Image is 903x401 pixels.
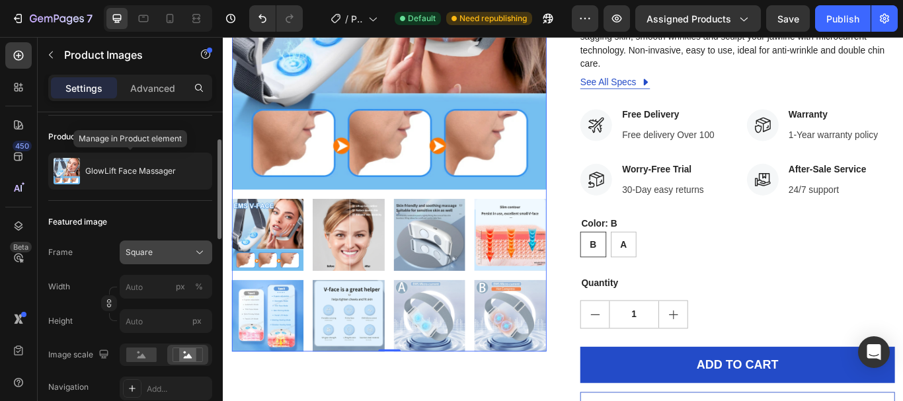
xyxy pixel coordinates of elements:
span: px [192,316,202,326]
button: Publish [815,5,871,32]
a: See All Specs [416,45,498,61]
p: 7 [87,11,93,26]
button: increment [508,308,541,340]
button: Square [120,240,212,264]
div: px [176,281,185,293]
div: Navigation [48,381,89,393]
button: px [191,279,207,295]
span: Product Page - [DATE] 10:20:04 [351,12,363,26]
p: Settings [65,81,102,95]
span: Save [777,13,799,24]
input: quantity [450,308,508,340]
button: 7 [5,5,98,32]
div: See All Specs [416,45,482,61]
span: B [428,237,436,248]
div: Beta [10,242,32,252]
button: Save [766,5,810,32]
span: Default [408,13,436,24]
div: ADD TO CART [552,372,647,393]
div: % [195,281,203,293]
button: Assigned Products [635,5,761,32]
span: / [345,12,348,26]
img: Close-up of V-shape face lift device with ergonomic design [199,283,283,367]
p: Free delivery Over 100 [465,107,573,123]
div: Product source [48,131,106,143]
span: Square [126,246,153,258]
p: Product Images [64,47,177,63]
span: Assigned Products [647,12,731,26]
div: Featured image [48,216,107,228]
div: Add... [147,383,209,395]
p: GlowLift Face Massager [85,166,176,176]
button: % [173,279,188,295]
div: Publish [826,12,859,26]
label: Frame [48,246,73,258]
span: Need republishing [459,13,527,24]
img: product feature img [54,158,80,184]
p: 30-Day easy returns [465,170,561,186]
p: After-Sale Service [660,147,750,163]
legend: Color: B [416,209,461,227]
img: Portable facial massager for wrinkle removal and skin tightening [293,283,377,367]
div: Undo/Redo [249,5,303,32]
p: Warranty [660,83,764,99]
div: Open Intercom Messenger [858,336,890,368]
p: Advanced [130,81,175,95]
p: 1-Year warranty policy [660,107,764,123]
label: Width [48,281,70,293]
button: decrement [417,308,450,340]
label: Height [48,315,73,327]
input: px [120,309,212,333]
p: Free Delivery [465,83,573,99]
img: Woman using face firming device around cheek and chin area [293,189,377,273]
img: Portable facial massager for wrinkle removal and skin tightening [10,283,94,367]
div: Quantity [416,278,783,297]
iframe: Design area [223,37,903,401]
div: Image scale [48,346,112,364]
div: 450 [13,141,32,151]
input: px% [120,275,212,299]
span: A [463,237,471,248]
p: 24/7 support [660,170,750,186]
p: Worry-Free Trial [465,147,561,163]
